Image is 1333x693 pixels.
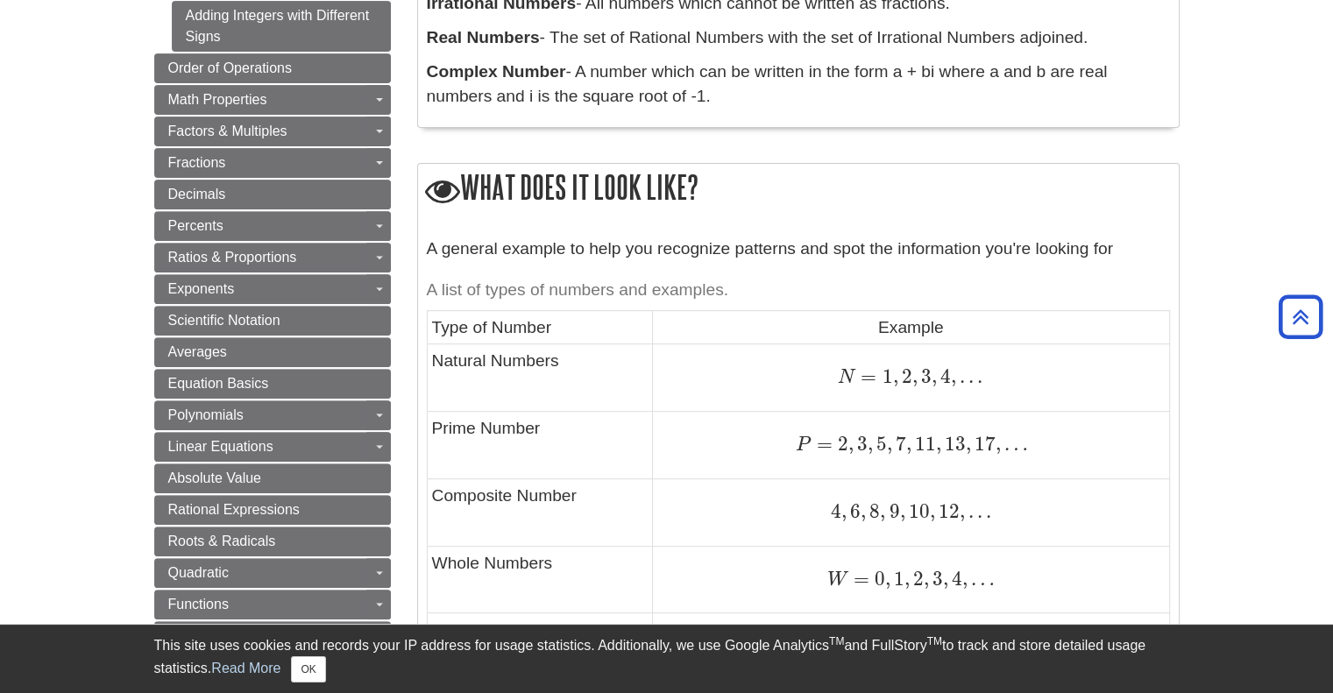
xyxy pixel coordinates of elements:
span: Exponents [168,281,235,296]
span: . [964,499,973,523]
span: , [966,432,971,456]
span: Linear Equations [168,439,273,454]
span: , [841,499,847,523]
a: Absolute Value [154,463,391,493]
a: Algebraic Ratios & Proportions [154,621,391,651]
span: = [848,567,869,590]
span: = [855,364,876,388]
span: , [959,499,964,523]
p: A general example to help you recognize patterns and spot the information you're looking for [427,237,1170,262]
p: - A number which can be written in the form a + bi where a and b are real numbers and i is the sq... [427,60,1170,110]
span: 2 [833,432,848,456]
span: N [838,368,855,387]
span: , [936,432,941,456]
b: Complex Number [427,62,566,81]
span: 8 [866,499,880,523]
a: Scientific Notation [154,306,391,336]
span: . [982,499,991,523]
span: Rational Expressions [168,502,300,517]
td: Composite Number [427,478,653,546]
a: Math Properties [154,85,391,115]
td: Prime Number [427,411,653,478]
span: 2 [910,567,924,590]
a: Order of Operations [154,53,391,83]
span: , [962,567,968,590]
span: Averages [168,344,227,359]
span: 1 [890,567,904,590]
span: , [848,432,854,456]
span: , [931,364,936,388]
a: Averages [154,337,391,367]
sup: TM [927,635,942,647]
span: Percents [168,218,223,233]
span: , [868,432,873,456]
a: Quadratic [154,558,391,588]
span: Equation Basics [168,376,269,391]
span: . [974,499,982,523]
span: … [1001,432,1028,456]
span: Ratios & Proportions [168,250,297,265]
a: Equation Basics [154,369,391,399]
a: Read More [211,661,280,675]
span: , [880,499,885,523]
span: 5 [873,432,887,456]
span: . [965,364,974,388]
span: , [924,567,929,590]
a: Fractions [154,148,391,178]
span: 6 [847,499,861,523]
span: , [899,499,904,523]
span: , [861,499,866,523]
span: Absolute Value [168,470,261,485]
td: Type of Number [427,310,653,343]
span: , [996,432,1001,456]
a: Roots & Radicals [154,527,391,556]
a: Functions [154,590,391,619]
span: 0 [869,567,885,590]
span: . [974,364,982,388]
span: Factors & Multiples [168,124,287,138]
p: - The set of Rational Numbers with the set of Irrational Numbers adjoined. [427,25,1170,51]
span: Roots & Radicals [168,534,276,548]
span: = [812,432,833,456]
h2: What does it look like? [418,164,1179,214]
a: Decimals [154,180,391,209]
span: 1 [876,364,892,388]
a: Back to Top [1273,305,1329,329]
span: 11 [911,432,936,456]
span: 13 [941,432,966,456]
span: 3 [917,364,931,388]
span: 2 [897,364,911,388]
span: 17 [971,432,996,456]
span: Polynomials [168,407,244,422]
span: Scientific Notation [168,313,280,328]
span: , [885,567,890,590]
span: Math Properties [168,92,267,107]
span: 12 [934,499,959,523]
span: , [911,364,917,388]
sup: TM [829,635,844,647]
span: 4 [831,499,841,523]
span: Decimals [168,187,226,202]
span: , [951,364,956,388]
span: Quadratic [168,565,229,580]
span: 9 [885,499,899,523]
span: Order of Operations [168,60,292,75]
span: , [892,364,897,388]
span: 3 [929,567,943,590]
td: Integers [427,613,653,681]
span: , [887,432,892,456]
a: Percents [154,211,391,241]
span: … [968,567,995,590]
div: This site uses cookies and records your IP address for usage statistics. Additionally, we use Goo... [154,635,1180,682]
span: 4 [948,567,962,590]
span: Functions [168,597,229,612]
span: , [943,567,948,590]
td: Natural Numbers [427,344,653,412]
span: , [929,499,934,523]
td: Example [653,310,1169,343]
span: , [904,567,910,590]
b: Real Numbers [427,28,540,46]
a: Ratios & Proportions [154,243,391,272]
a: Factors & Multiples [154,117,391,146]
a: Linear Equations [154,432,391,462]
